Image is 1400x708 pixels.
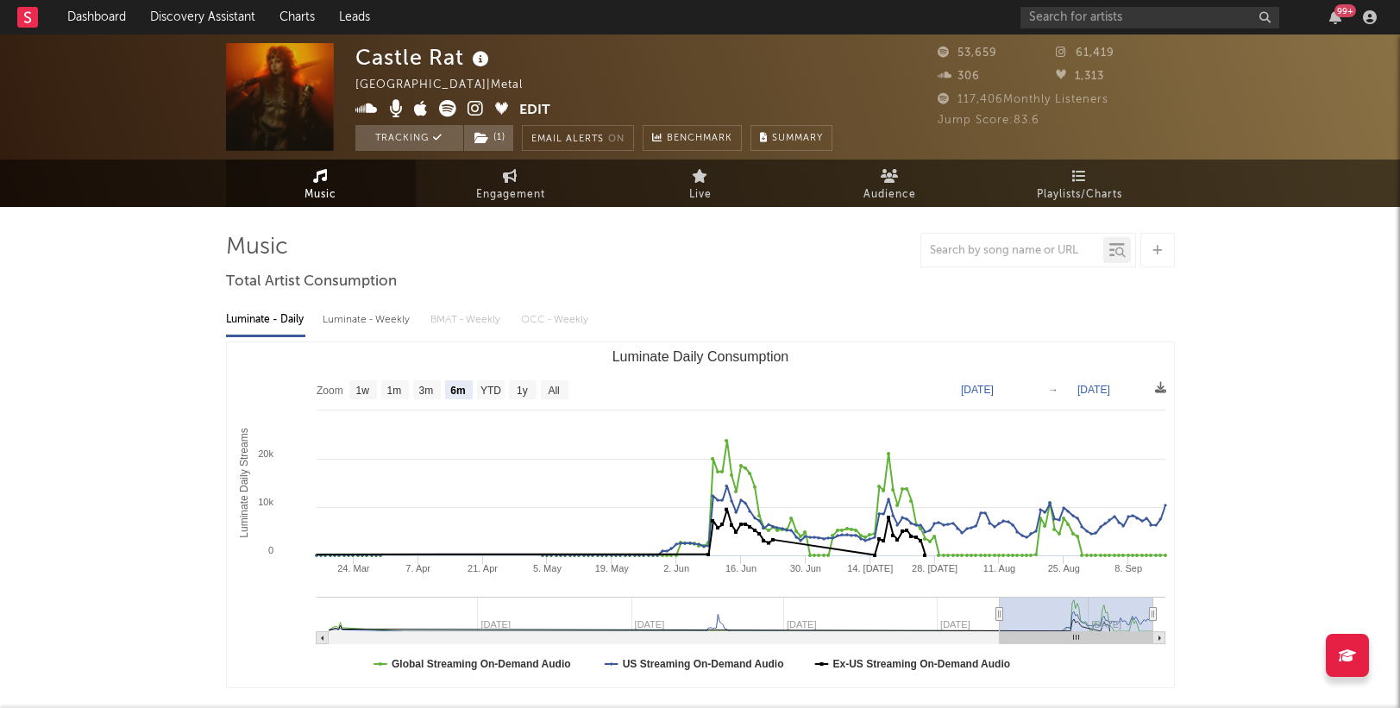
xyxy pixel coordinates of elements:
[392,658,571,670] text: Global Streaming On-Demand Audio
[863,185,916,205] span: Audience
[983,563,1014,573] text: 11. Aug
[416,160,606,207] a: Engagement
[938,115,1039,126] span: Jump Score: 83.6
[317,385,343,397] text: Zoom
[938,94,1108,105] span: 117,406 Monthly Listeners
[832,658,1010,670] text: Ex-US Streaming On-Demand Audio
[355,385,369,397] text: 1w
[405,563,430,573] text: 7. Apr
[337,563,370,573] text: 24. Mar
[772,134,823,143] span: Summary
[519,100,550,122] button: Edit
[1329,10,1341,24] button: 99+
[667,128,732,149] span: Benchmark
[795,160,985,207] a: Audience
[594,563,629,573] text: 19. May
[612,349,788,364] text: Luminate Daily Consumption
[725,563,756,573] text: 16. Jun
[226,160,416,207] a: Music
[517,385,528,397] text: 1y
[258,497,273,507] text: 10k
[608,135,625,144] em: On
[227,342,1174,687] svg: Luminate Daily Consumption
[532,563,562,573] text: 5. May
[267,545,273,555] text: 0
[912,563,957,573] text: 28. [DATE]
[355,125,463,151] button: Tracking
[418,385,433,397] text: 3m
[1114,563,1142,573] text: 8. Sep
[323,305,413,335] div: Luminate - Weekly
[1048,384,1058,396] text: →
[355,75,543,96] div: [GEOGRAPHIC_DATA] | Metal
[921,244,1103,258] input: Search by song name or URL
[1047,563,1079,573] text: 25. Aug
[548,385,559,397] text: All
[450,385,465,397] text: 6m
[643,125,742,151] a: Benchmark
[622,658,783,670] text: US Streaming On-Demand Audio
[750,125,832,151] button: Summary
[480,385,500,397] text: YTD
[476,185,545,205] span: Engagement
[522,125,634,151] button: Email AlertsOn
[1037,185,1122,205] span: Playlists/Charts
[1334,4,1356,17] div: 99 +
[463,125,514,151] span: ( 1 )
[961,384,994,396] text: [DATE]
[1056,47,1114,59] span: 61,419
[464,125,513,151] button: (1)
[663,563,689,573] text: 2. Jun
[355,43,493,72] div: Castle Rat
[938,71,980,82] span: 306
[386,385,401,397] text: 1m
[226,305,305,335] div: Luminate - Daily
[468,563,498,573] text: 21. Apr
[1077,384,1110,396] text: [DATE]
[689,185,712,205] span: Live
[1056,71,1104,82] span: 1,313
[237,428,249,537] text: Luminate Daily Streams
[258,448,273,459] text: 20k
[304,185,336,205] span: Music
[606,160,795,207] a: Live
[226,272,397,292] span: Total Artist Consumption
[789,563,820,573] text: 30. Jun
[847,563,893,573] text: 14. [DATE]
[1020,7,1279,28] input: Search for artists
[938,47,997,59] span: 53,659
[985,160,1175,207] a: Playlists/Charts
